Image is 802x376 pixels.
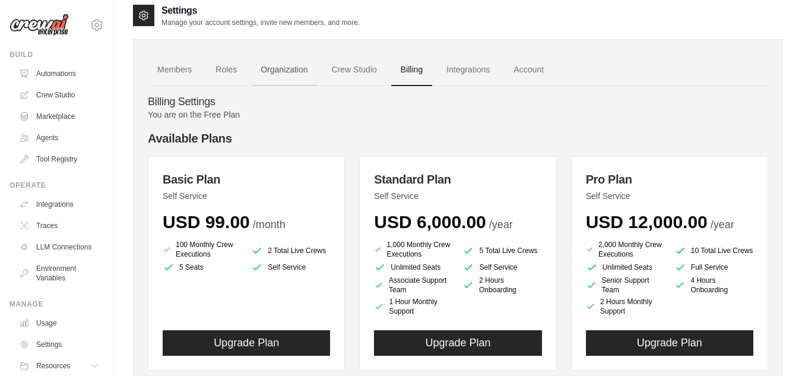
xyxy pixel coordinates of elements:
[148,96,768,109] h4: Billing Settings
[374,190,541,202] p: Self Service
[374,297,453,316] li: 1 Hour Monthly Support
[391,54,432,86] a: Billing
[504,54,553,86] a: Account
[462,261,541,273] li: Self Service
[148,130,768,147] h4: Available Plans
[14,195,104,214] a: Integrations
[163,212,250,232] span: USD 99.00
[374,261,453,273] li: Unlimited Seats
[9,14,69,36] img: Logo
[148,109,768,121] p: You are on the Free Plan
[161,18,360,27] p: Manage your account settings, invite new members, and more.
[586,261,665,273] li: Unlimited Seats
[674,261,753,273] li: Full Service
[9,50,104,59] div: Build
[586,240,665,259] li: 2,000 Monthly Crew Executions
[586,330,753,356] button: Upgrade Plan
[9,181,104,190] div: Operate
[374,330,541,356] button: Upgrade Plan
[14,64,104,83] a: Automations
[148,54,201,86] a: Members
[206,54,246,86] a: Roles
[161,4,360,18] h2: Settings
[586,171,753,188] h3: Pro Plan
[9,299,104,309] div: Manage
[586,297,665,316] li: 2 Hours Monthly Support
[251,54,317,86] a: Organization
[711,219,734,230] span: /year
[163,190,330,202] p: Self Service
[36,361,70,371] span: Resources
[462,242,541,259] li: 5 Total Live Crews
[253,219,286,230] span: /month
[586,212,708,232] span: USD 12,000.00
[437,54,499,86] a: Integrations
[586,276,665,295] li: Senior Support Team
[14,216,104,235] a: Traces
[586,190,753,202] p: Self Service
[674,276,753,295] li: 4 Hours Onboarding
[374,171,541,188] h3: Standard Plan
[14,335,104,354] a: Settings
[163,240,242,259] li: 100 Monthly Crew Executions
[743,319,802,376] iframe: Chat Widget
[163,330,330,356] button: Upgrade Plan
[14,238,104,257] a: LLM Connections
[163,171,330,188] h3: Basic Plan
[489,219,513,230] span: /year
[322,54,386,86] a: Crew Studio
[251,242,330,259] li: 2 Total Live Crews
[14,128,104,147] a: Agents
[14,107,104,126] a: Marketplace
[163,261,242,273] li: 5 Seats
[14,259,104,287] a: Environment Variables
[462,276,541,295] li: 2 Hours Onboarding
[14,356,104,375] button: Resources
[674,242,753,259] li: 10 Total Live Crews
[374,240,453,259] li: 1,000 Monthly Crew Executions
[14,86,104,105] a: Crew Studio
[14,150,104,169] a: Tool Registry
[14,314,104,333] a: Usage
[374,276,453,295] li: Associate Support Team
[374,212,486,232] span: USD 6,000.00
[251,261,330,273] li: Self Service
